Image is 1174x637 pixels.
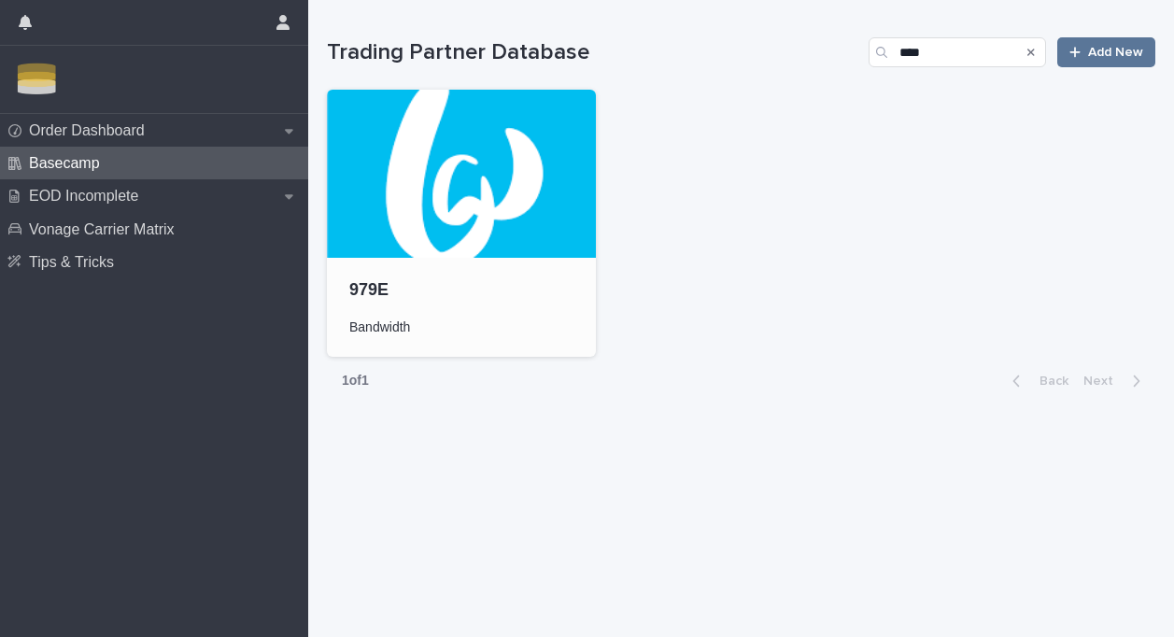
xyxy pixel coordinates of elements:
a: 979EBandwidth [327,90,596,357]
p: Tips & Tricks [21,253,129,271]
a: Add New [1057,37,1155,67]
p: EOD Incomplete [21,187,153,205]
h1: Trading Partner Database [327,39,861,66]
img: Zbn3osBRTqmJoOucoKu4 [15,61,59,98]
p: Order Dashboard [21,121,160,139]
span: Next [1083,375,1124,388]
p: Vonage Carrier Matrix [21,220,190,238]
p: 979E [349,280,573,301]
p: Basecamp [21,154,115,172]
input: Search [869,37,1046,67]
span: Add New [1088,46,1143,59]
button: Next [1076,373,1155,389]
p: 1 of 1 [327,357,384,404]
button: Back [997,373,1076,389]
span: Back [1028,375,1068,388]
span: Bandwidth [349,319,410,334]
